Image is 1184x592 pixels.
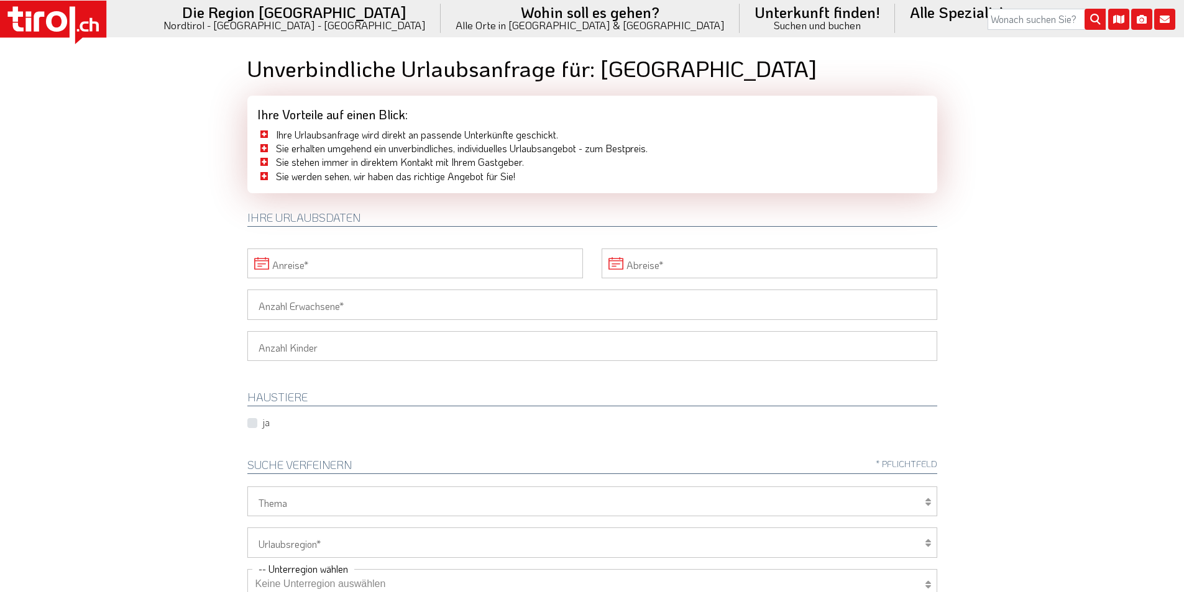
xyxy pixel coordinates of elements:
[262,416,270,429] label: ja
[876,459,937,468] span: * Pflichtfeld
[257,128,927,142] li: Ihre Urlaubsanfrage wird direkt an passende Unterkünfte geschickt.
[247,96,937,128] div: Ihre Vorteile auf einen Blick:
[247,459,937,474] h2: Suche verfeinern
[1131,9,1152,30] i: Fotogalerie
[456,20,725,30] small: Alle Orte in [GEOGRAPHIC_DATA] & [GEOGRAPHIC_DATA]
[247,391,937,406] h2: HAUSTIERE
[247,212,937,227] h2: Ihre Urlaubsdaten
[257,155,927,169] li: Sie stehen immer in direktem Kontakt mit Ihrem Gastgeber.
[755,20,880,30] small: Suchen und buchen
[1108,9,1129,30] i: Karte öffnen
[163,20,426,30] small: Nordtirol - [GEOGRAPHIC_DATA] - [GEOGRAPHIC_DATA]
[257,170,927,183] li: Sie werden sehen, wir haben das richtige Angebot für Sie!
[1154,9,1175,30] i: Kontakt
[247,56,937,81] h1: Unverbindliche Urlaubsanfrage für: [GEOGRAPHIC_DATA]
[988,9,1106,30] input: Wonach suchen Sie?
[257,142,927,155] li: Sie erhalten umgehend ein unverbindliches, individuelles Urlaubsangebot - zum Bestpreis.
